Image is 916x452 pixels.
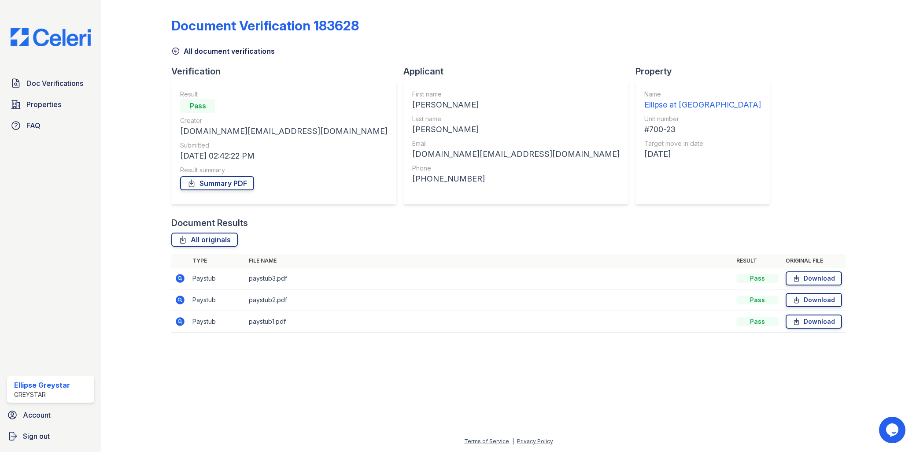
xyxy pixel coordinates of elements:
[4,406,98,424] a: Account
[782,254,846,268] th: Original file
[786,293,842,307] a: Download
[180,125,388,137] div: [DOMAIN_NAME][EMAIL_ADDRESS][DOMAIN_NAME]
[189,268,245,289] td: Paystub
[644,148,761,160] div: [DATE]
[245,268,733,289] td: paystub3.pdf
[245,289,733,311] td: paystub2.pdf
[412,123,620,136] div: [PERSON_NAME]
[171,233,238,247] a: All originals
[14,390,70,399] div: Greystar
[879,417,907,443] iframe: chat widget
[7,117,94,134] a: FAQ
[7,74,94,92] a: Doc Verifications
[512,438,514,445] div: |
[189,311,245,333] td: Paystub
[23,431,50,441] span: Sign out
[4,28,98,46] img: CE_Logo_Blue-a8612792a0a2168367f1c8372b55b34899dd931a85d93a1a3d3e32e68fde9ad4.png
[403,65,635,78] div: Applicant
[180,141,388,150] div: Submitted
[4,427,98,445] a: Sign out
[180,99,215,113] div: Pass
[736,317,779,326] div: Pass
[26,120,41,131] span: FAQ
[644,90,761,111] a: Name Ellipse at [GEOGRAPHIC_DATA]
[786,271,842,285] a: Download
[412,148,620,160] div: [DOMAIN_NAME][EMAIL_ADDRESS][DOMAIN_NAME]
[412,139,620,148] div: Email
[7,96,94,113] a: Properties
[736,274,779,283] div: Pass
[644,99,761,111] div: Ellipse at [GEOGRAPHIC_DATA]
[786,315,842,329] a: Download
[171,46,275,56] a: All document verifications
[412,173,620,185] div: [PHONE_NUMBER]
[189,289,245,311] td: Paystub
[412,99,620,111] div: [PERSON_NAME]
[23,410,51,420] span: Account
[171,65,403,78] div: Verification
[635,65,777,78] div: Property
[26,78,83,89] span: Doc Verifications
[412,90,620,99] div: First name
[517,438,553,445] a: Privacy Policy
[644,90,761,99] div: Name
[736,296,779,304] div: Pass
[180,166,388,174] div: Result summary
[171,18,359,33] div: Document Verification 183628
[245,311,733,333] td: paystub1.pdf
[180,176,254,190] a: Summary PDF
[14,380,70,390] div: Ellipse Greystar
[644,115,761,123] div: Unit number
[644,139,761,148] div: Target move in date
[644,123,761,136] div: #700-23
[733,254,782,268] th: Result
[464,438,509,445] a: Terms of Service
[245,254,733,268] th: File name
[180,150,388,162] div: [DATE] 02:42:22 PM
[412,164,620,173] div: Phone
[412,115,620,123] div: Last name
[189,254,245,268] th: Type
[171,217,248,229] div: Document Results
[26,99,61,110] span: Properties
[180,116,388,125] div: Creator
[180,90,388,99] div: Result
